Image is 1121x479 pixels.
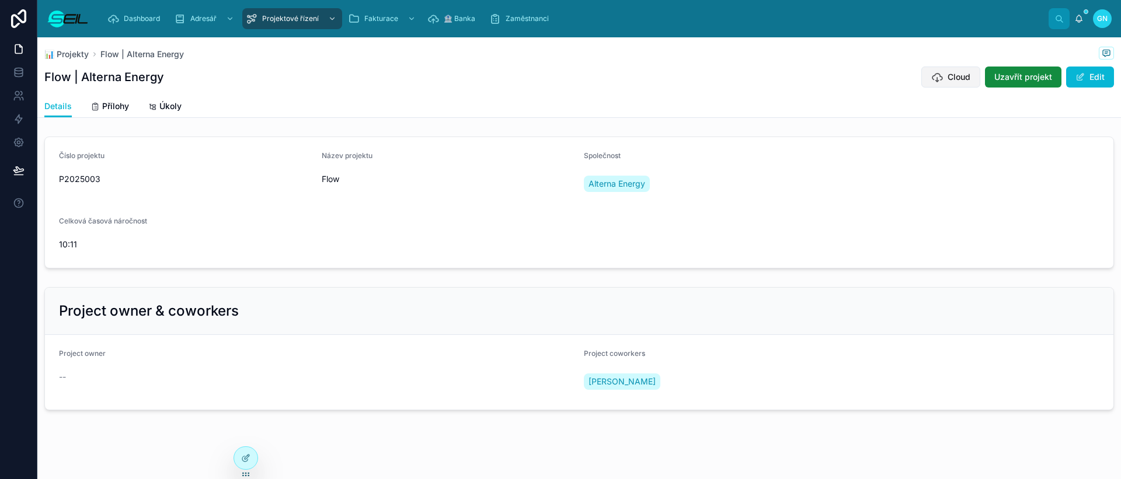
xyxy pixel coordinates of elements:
span: Project owner [59,349,106,358]
span: Alterna Energy [589,178,645,190]
span: -- [59,371,66,383]
span: Flow [322,173,575,185]
span: Fakturace [364,14,398,23]
span: P2025003 [59,173,312,185]
a: 📊 Projekty [44,48,89,60]
a: Adresář [170,8,240,29]
span: 🏦 Banka [444,14,475,23]
a: Dashboard [104,8,168,29]
h2: Project owner & coworkers [59,302,239,320]
a: Fakturace [344,8,422,29]
a: Úkoly [148,96,182,119]
a: Alterna Energy [584,176,650,192]
span: Details [44,100,72,112]
span: Název projektu [322,151,372,160]
button: Uzavřít projekt [985,67,1061,88]
a: Přílohy [90,96,129,119]
a: Flow | Alterna Energy [100,48,184,60]
span: Přílohy [102,100,129,112]
span: Dashboard [124,14,160,23]
a: Details [44,96,72,118]
span: GN [1097,14,1108,23]
span: Cloud [948,71,970,83]
span: Úkoly [159,100,182,112]
img: App logo [47,9,89,28]
span: Zaměstnanci [506,14,549,23]
button: Cloud [921,67,980,88]
span: Celková časová náročnost [59,216,147,225]
button: Edit [1066,67,1114,88]
span: Projektové řízení [262,14,319,23]
div: scrollable content [98,6,1049,32]
a: Zaměstnanci [486,8,557,29]
span: Project coworkers [584,349,645,358]
span: Číslo projektu [59,151,105,160]
h1: Flow | Alterna Energy [44,69,164,85]
span: 10:11 [59,239,575,250]
a: [PERSON_NAME] [584,373,660,390]
span: Společnost [584,151,621,160]
span: Adresář [190,14,217,23]
span: [PERSON_NAME] [589,376,656,387]
a: 🏦 Banka [424,8,483,29]
span: Uzavřít projekt [994,71,1052,83]
a: Projektové řízení [242,8,342,29]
